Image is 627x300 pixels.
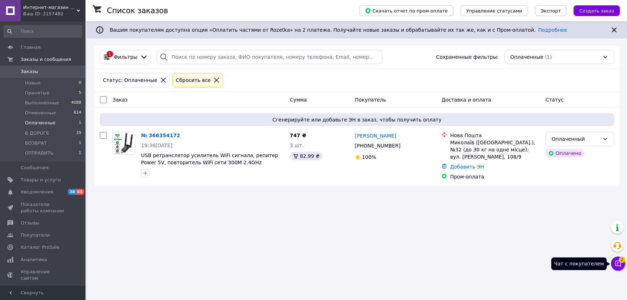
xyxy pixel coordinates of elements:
[355,97,386,103] span: Покупатель
[450,132,540,139] div: Нова Пошта
[174,76,212,84] div: Сбросить все
[25,100,59,106] span: Выполненные
[114,53,137,61] span: Фильтры
[611,257,625,271] button: Чат с покупателем2
[535,5,566,16] button: Экспорт
[545,54,552,60] span: (1)
[21,244,59,250] span: Каталог ProSale
[21,165,48,171] span: Сообщения
[355,132,396,139] a: [PERSON_NAME]
[619,257,625,263] span: 2
[71,100,81,106] span: 4088
[102,76,159,84] div: Статус: Оплаченные
[79,90,81,96] span: 5
[141,152,278,165] a: USB ретранслятор усилитель WiFi сигнала, репитер Power 5V, повторитель WiFi сети 300M 2.4GHz
[113,132,135,154] img: Фото товару
[68,189,76,195] span: 38
[574,5,620,16] button: Создать заказ
[21,201,66,214] span: Показатели работы компании
[290,97,307,103] span: Сумма
[461,5,528,16] button: Управление статусами
[103,116,611,123] span: Сгенерируйте или добавьте ЭН в заказ, чтобы получить оплату
[110,27,567,33] span: Вашим покупателям доступна опция «Оплатить частями от Rozetka» на 2 платежа. Получайте новые зака...
[79,140,81,146] span: 1
[441,97,491,103] span: Доставка и оплата
[25,80,41,86] span: Новые
[21,68,38,75] span: Заказы
[362,154,376,160] span: 100%
[538,27,567,33] a: Подробнее
[79,120,81,126] span: 1
[113,97,128,103] span: Заказ
[545,97,564,103] span: Статус
[76,189,84,195] span: 65
[25,150,53,156] span: ОТПРАВИТЬ
[23,4,77,11] span: Интернет-магазин Fix365
[141,133,180,138] a: № 366354172
[541,8,561,14] span: Экспорт
[21,269,66,281] span: Управление сайтом
[4,25,82,38] input: Поиск
[107,6,168,15] h1: Список заказов
[436,53,498,61] span: Сохраненные фильтры:
[141,143,172,148] span: 19:36[DATE]
[21,257,47,263] span: Аналитика
[579,8,614,14] span: Создать заказ
[79,80,81,86] span: 0
[511,53,544,61] span: Оплаченные
[23,11,85,17] div: Ваш ID: 2157482
[25,120,56,126] span: Оплаченные
[157,50,382,64] input: Поиск по номеру заказа, ФИО покупателя, номеру телефона, Email, номеру накладной
[290,152,322,160] div: 82.99 ₴
[290,143,304,148] span: 3 шт.
[290,133,306,138] span: 747 ₴
[450,139,540,160] div: Миколаїв ([GEOGRAPHIC_DATA].), №32 (до 30 кг на одне місце): вул. [PERSON_NAME], 108/9
[79,150,81,156] span: 1
[74,110,81,116] span: 614
[21,56,71,63] span: Заказы и сообщения
[551,135,600,143] div: Оплаченный
[359,5,454,16] button: Скачать отчет по пром-оплате
[113,132,135,155] a: Фото товару
[566,7,620,13] a: Создать заказ
[21,44,41,51] span: Главная
[21,189,53,195] span: Уведомления
[25,130,49,136] span: В ДОРОГЕ
[25,140,47,146] span: ВОЗВРАТ
[76,130,81,136] span: 29
[21,232,50,238] span: Покупатели
[450,173,540,180] div: Пром-оплата
[450,164,484,170] a: Добавить ЭН
[466,8,522,14] span: Управление статусами
[25,110,56,116] span: Отмененные
[365,7,448,14] span: Скачать отчет по пром-оплате
[21,177,61,183] span: Товары и услуги
[551,257,607,270] div: Чат с покупателем
[545,149,584,157] div: Оплачено
[21,220,40,226] span: Отзывы
[353,141,402,151] div: [PHONE_NUMBER]
[25,90,50,96] span: Принятые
